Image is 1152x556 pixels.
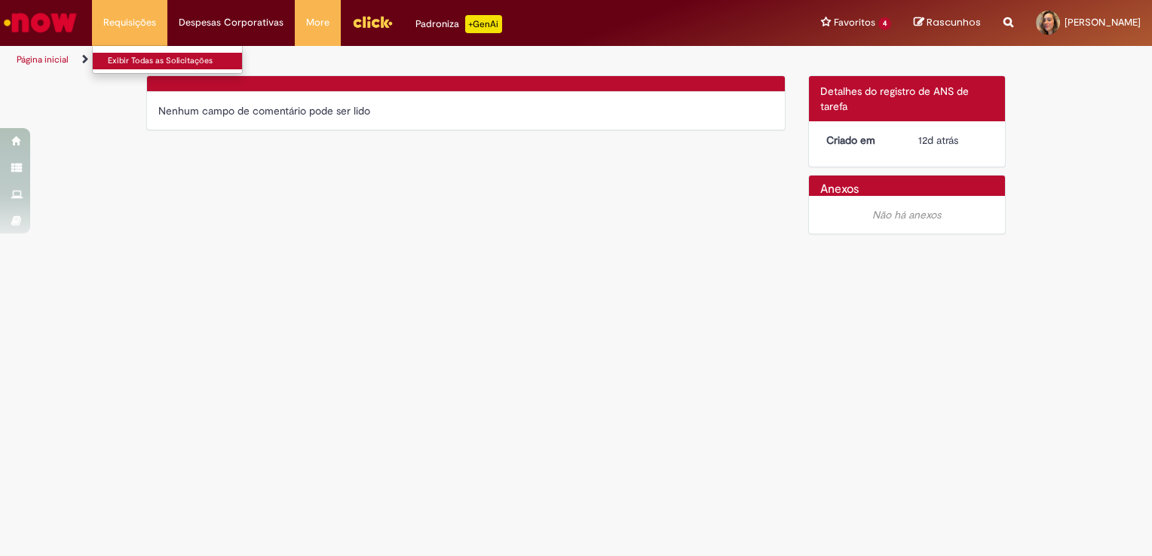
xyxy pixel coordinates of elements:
div: Nenhum campo de comentário pode ser lido [158,103,774,118]
span: Rascunhos [927,15,981,29]
ul: Requisições [92,45,243,74]
a: Exibir Todas as Solicitações [93,53,259,69]
em: Não há anexos [872,208,941,221]
span: More [306,15,329,30]
div: Padroniza [415,15,502,33]
span: 12d atrás [918,133,958,147]
time: 18/09/2025 08:49:08 [918,133,958,147]
div: 18/09/2025 08:49:08 [918,133,988,148]
span: Despesas Corporativas [179,15,283,30]
span: Favoritos [834,15,875,30]
span: Requisições [103,15,156,30]
span: [PERSON_NAME] [1065,16,1141,29]
span: Detalhes do registro de ANS de tarefa [820,84,969,113]
a: Página inicial [17,53,69,66]
ul: Trilhas de página [11,46,757,74]
p: +GenAi [465,15,502,33]
img: click_logo_yellow_360x200.png [352,11,393,33]
h2: Anexos [820,183,859,197]
dt: Criado em [815,133,908,148]
a: Rascunhos [914,16,981,30]
span: 4 [878,17,891,30]
img: ServiceNow [2,8,79,38]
